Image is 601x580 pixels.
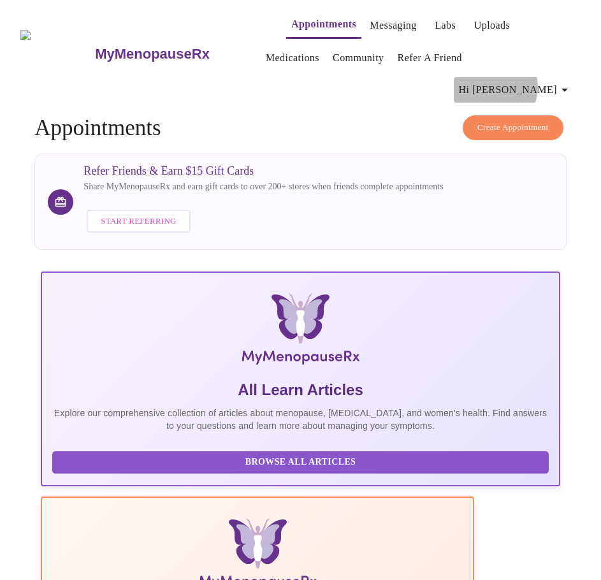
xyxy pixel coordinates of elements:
a: Start Referring [83,203,193,240]
a: Browse All Articles [52,456,551,467]
button: Uploads [469,13,516,38]
a: Appointments [291,15,356,33]
a: MyMenopauseRx [94,32,261,76]
a: Medications [266,49,319,67]
span: Browse All Articles [65,454,535,470]
img: MyMenopauseRx Logo [20,30,94,78]
button: Medications [261,45,324,71]
button: Community [328,45,389,71]
span: Create Appointment [477,120,549,135]
span: Hi [PERSON_NAME] [459,81,572,99]
button: Messaging [365,13,421,38]
button: Labs [425,13,466,38]
p: Share MyMenopauseRx and earn gift cards to over 200+ stores when friends complete appointments [83,180,443,193]
button: Create Appointment [463,115,563,140]
span: Start Referring [101,214,176,229]
p: Explore our comprehensive collection of articles about menopause, [MEDICAL_DATA], and women's hea... [52,407,548,432]
a: Labs [435,17,456,34]
button: Browse All Articles [52,451,548,474]
button: Start Referring [87,210,190,233]
button: Appointments [286,11,361,39]
h3: Refer Friends & Earn $15 Gift Cards [83,164,443,178]
h3: MyMenopauseRx [95,46,210,62]
img: MyMenopauseRx Logo [131,293,471,370]
a: Refer a Friend [398,49,463,67]
button: Hi [PERSON_NAME] [454,77,577,103]
button: Refer a Friend [393,45,468,71]
a: Community [333,49,384,67]
h4: Appointments [34,115,566,141]
a: Uploads [474,17,510,34]
a: Messaging [370,17,416,34]
h5: All Learn Articles [52,380,548,400]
